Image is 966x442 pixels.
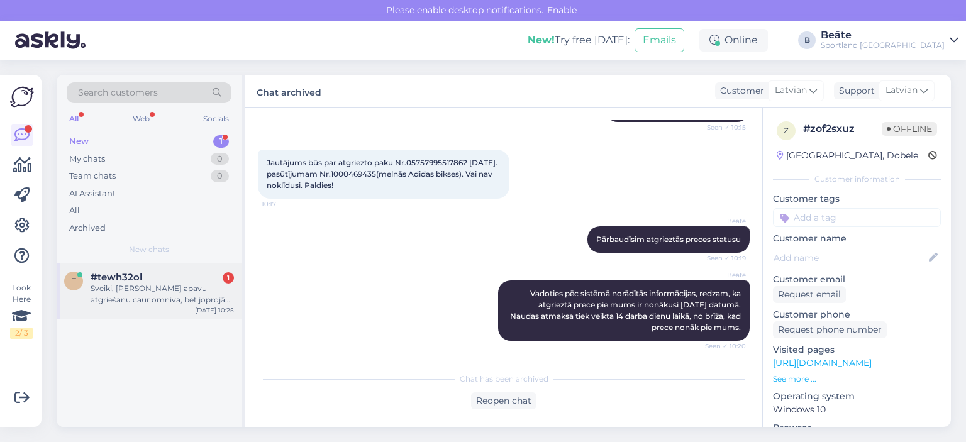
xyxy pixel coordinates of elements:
[130,111,152,127] div: Web
[775,84,807,97] span: Latvian
[773,357,872,368] a: [URL][DOMAIN_NAME]
[78,86,158,99] span: Search customers
[784,126,789,135] span: z
[635,28,684,52] button: Emails
[201,111,231,127] div: Socials
[10,282,33,339] div: Look Here
[699,123,746,132] span: Seen ✓ 10:15
[777,149,918,162] div: [GEOGRAPHIC_DATA], Dobele
[211,170,229,182] div: 0
[773,321,887,338] div: Request phone number
[10,85,34,109] img: Askly Logo
[69,187,116,200] div: AI Assistant
[213,135,229,148] div: 1
[773,373,941,385] p: See more ...
[699,270,746,280] span: Beāte
[67,111,81,127] div: All
[69,170,116,182] div: Team chats
[773,174,941,185] div: Customer information
[91,272,142,283] span: #tewh32ol
[699,253,746,263] span: Seen ✓ 10:19
[773,308,941,321] p: Customer phone
[773,273,941,286] p: Customer email
[471,392,536,409] div: Reopen chat
[834,84,875,97] div: Support
[773,390,941,403] p: Operating system
[69,204,80,217] div: All
[885,84,918,97] span: Latvian
[91,283,234,306] div: Sveiki, [PERSON_NAME] apavu atgriešanu caur omniva, bet joprojām InBank rādās, ka nav summa izmai...
[821,40,945,50] div: Sportland [GEOGRAPHIC_DATA]
[223,272,234,284] div: 1
[821,30,945,40] div: Beāte
[773,403,941,416] p: Windows 10
[211,153,229,165] div: 0
[596,235,741,244] span: Pārbaudīsim atgrieztās preces statusu
[460,373,548,385] span: Chat has been archived
[262,199,309,209] span: 10:17
[510,289,743,332] span: Vadoties pēc sistēmā norādītās informācijas, redzam, ka atgrieztā prece pie mums ir nonākusi [DAT...
[803,121,882,136] div: # zof2sxuz
[798,31,816,49] div: B
[699,341,746,351] span: Seen ✓ 10:20
[773,232,941,245] p: Customer name
[773,421,941,434] p: Browser
[195,306,234,315] div: [DATE] 10:25
[69,153,105,165] div: My chats
[528,33,630,48] div: Try free [DATE]:
[699,216,746,226] span: Beāte
[699,29,768,52] div: Online
[267,158,499,190] span: Jautājums būs par atgriezto paku Nr.05757995517862 [DATE]. pasūtījumam Nr.1000469435(melnās Adida...
[69,222,106,235] div: Archived
[773,208,941,227] input: Add a tag
[129,244,169,255] span: New chats
[69,135,89,148] div: New
[72,276,76,285] span: t
[882,122,937,136] span: Offline
[257,82,321,99] label: Chat archived
[543,4,580,16] span: Enable
[528,34,555,46] b: New!
[10,328,33,339] div: 2 / 3
[773,343,941,356] p: Visited pages
[715,84,764,97] div: Customer
[773,286,846,303] div: Request email
[774,251,926,265] input: Add name
[821,30,958,50] a: BeāteSportland [GEOGRAPHIC_DATA]
[773,192,941,206] p: Customer tags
